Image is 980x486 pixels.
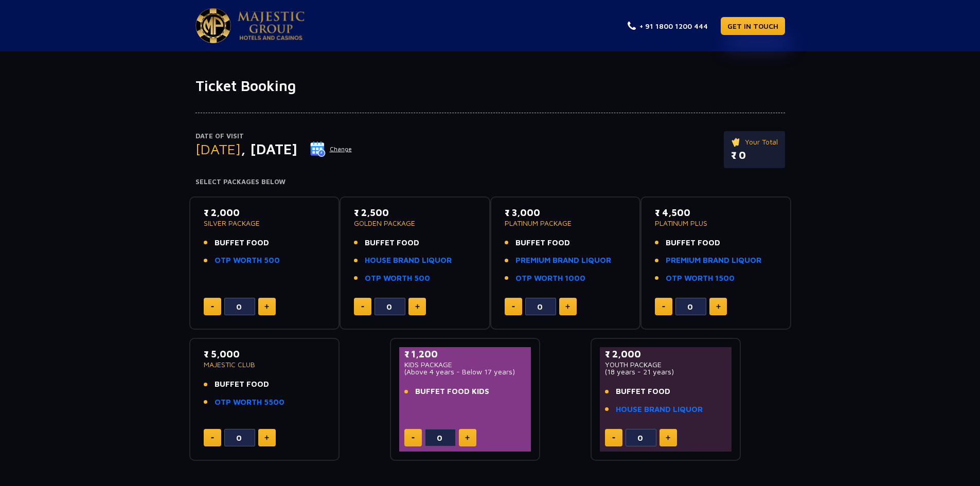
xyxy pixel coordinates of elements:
p: (Above 4 years - Below 17 years) [404,368,526,375]
p: MAJESTIC CLUB [204,361,326,368]
a: GET IN TOUCH [721,17,785,35]
span: [DATE] [195,140,241,157]
a: + 91 1800 1200 444 [628,21,708,31]
img: plus [716,304,721,309]
img: minus [512,306,515,308]
a: HOUSE BRAND LIQUOR [365,255,452,266]
span: BUFFET FOOD KIDS [415,386,489,398]
img: plus [565,304,570,309]
a: OTP WORTH 5500 [215,397,284,408]
p: YOUTH PACKAGE [605,361,727,368]
p: KIDS PACKAGE [404,361,526,368]
img: Majestic Pride [195,8,231,43]
p: ₹ 2,500 [354,206,476,220]
p: ₹ 0 [731,148,778,163]
p: ₹ 2,000 [204,206,326,220]
img: plus [264,304,269,309]
img: plus [465,435,470,440]
p: ₹ 4,500 [655,206,777,220]
a: OTP WORTH 1000 [515,273,585,284]
p: ₹ 5,000 [204,347,326,361]
a: PREMIUM BRAND LIQUOR [666,255,761,266]
img: minus [412,437,415,439]
img: minus [211,306,214,308]
h1: Ticket Booking [195,77,785,95]
img: minus [612,437,615,439]
span: BUFFET FOOD [365,237,419,249]
p: GOLDEN PACKAGE [354,220,476,227]
a: HOUSE BRAND LIQUOR [616,404,703,416]
img: minus [361,306,364,308]
span: BUFFET FOOD [215,237,269,249]
span: BUFFET FOOD [215,379,269,390]
a: OTP WORTH 500 [215,255,280,266]
p: PLATINUM PACKAGE [505,220,627,227]
p: Your Total [731,136,778,148]
p: ₹ 2,000 [605,347,727,361]
img: ticket [731,136,742,148]
img: minus [662,306,665,308]
img: Majestic Pride [238,11,305,40]
a: OTP WORTH 500 [365,273,430,284]
p: ₹ 3,000 [505,206,627,220]
p: ₹ 1,200 [404,347,526,361]
span: BUFFET FOOD [515,237,570,249]
img: plus [415,304,420,309]
p: Date of Visit [195,131,352,141]
a: PREMIUM BRAND LIQUOR [515,255,611,266]
p: (18 years - 21 years) [605,368,727,375]
a: OTP WORTH 1500 [666,273,735,284]
span: , [DATE] [241,140,297,157]
p: SILVER PACKAGE [204,220,326,227]
span: BUFFET FOOD [666,237,720,249]
img: minus [211,437,214,439]
button: Change [310,141,352,157]
h4: Select Packages Below [195,178,785,186]
img: plus [264,435,269,440]
span: BUFFET FOOD [616,386,670,398]
p: PLATINUM PLUS [655,220,777,227]
img: plus [666,435,670,440]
